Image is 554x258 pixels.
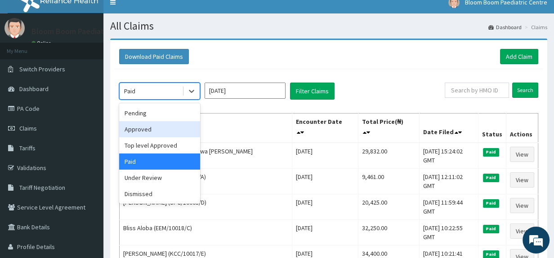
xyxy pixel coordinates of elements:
a: View [510,223,534,239]
input: Search [512,83,538,98]
td: Bliss Aloba (EEM/10018/C) [120,220,292,245]
button: Download Paid Claims [119,49,189,64]
div: Paid [124,87,135,96]
td: [DATE] 12:11:02 GMT [420,169,478,194]
div: Pending [119,105,200,121]
div: Dismissed [119,186,200,202]
textarea: Type your message and hit 'Enter' [4,167,171,198]
div: Approved [119,121,200,137]
div: Minimize live chat window [147,4,169,26]
div: Under Review [119,170,200,186]
td: 20,425.00 [358,194,420,220]
th: Encounter Date [292,114,358,143]
div: Top level Approved [119,137,200,153]
a: View [510,198,534,213]
th: Name [120,114,292,143]
span: Tariffs [19,144,36,152]
div: Chat with us now [47,50,151,62]
td: [DATE] 11:59:44 GMT [420,194,478,220]
p: Bloom Boom Paediatric Centre [31,27,139,35]
th: Actions [506,114,538,143]
span: Claims [19,124,37,132]
th: Total Price(₦) [358,114,420,143]
div: Paid [119,153,200,170]
td: 29,832.00 [358,143,420,169]
td: [DATE] 15:24:02 GMT [420,143,478,169]
button: Filter Claims [290,83,335,100]
td: [DATE] 10:22:55 GMT [420,220,478,245]
td: [PERSON_NAME] (UPC/10003/A) [120,169,292,194]
a: Online [31,40,53,46]
a: Add Claim [500,49,538,64]
img: User Image [4,18,25,38]
span: Paid [483,174,499,182]
td: [DATE] [292,220,358,245]
th: Status [478,114,506,143]
span: Tariff Negotiation [19,184,65,192]
li: Claims [523,23,547,31]
span: Dashboard [19,85,49,93]
span: We're online! [52,74,124,165]
input: Select Month and Year [205,83,286,99]
span: Switch Providers [19,65,65,73]
span: Paid [483,199,499,207]
a: View [510,172,534,188]
th: Date Filed [420,114,478,143]
span: Paid [483,225,499,233]
h1: All Claims [110,20,547,32]
a: View [510,147,534,162]
span: Paid [483,148,499,156]
td: [DATE] [292,194,358,220]
a: Dashboard [488,23,522,31]
td: [PERSON_NAME] Mosimileoluwa [PERSON_NAME] (MHM/10036/C) [120,143,292,169]
td: 32,250.00 [358,220,420,245]
td: [DATE] [292,143,358,169]
img: d_794563401_company_1708531726252_794563401 [17,45,36,67]
td: [PERSON_NAME] (UPC/10003/D) [120,194,292,220]
td: [DATE] [292,169,358,194]
input: Search by HMO ID [445,83,509,98]
td: 9,461.00 [358,169,420,194]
